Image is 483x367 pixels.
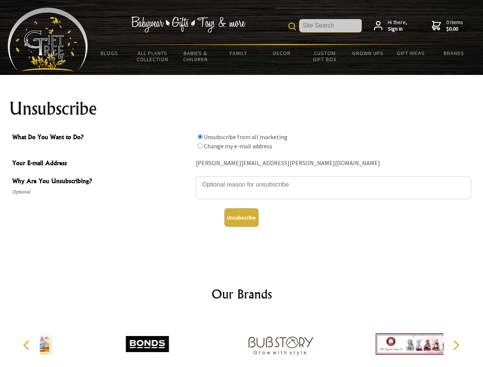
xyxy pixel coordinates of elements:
[8,8,88,71] img: Babyware - Gifts - Toys and more...
[204,133,288,141] label: Unsubscribe from all marketing
[299,19,362,32] input: Site Search
[389,45,433,61] a: Gift Ideas
[9,99,474,118] h1: Unsubscribe
[303,45,346,67] a: Custom Gift Box
[433,45,476,61] a: Brands
[12,176,192,187] span: Why Are You Unsubscribing?
[15,285,468,303] h2: Our Brands
[198,143,203,148] input: What Do You Want to Do?
[12,158,192,169] span: Your E-mail Address
[260,45,303,61] a: Decor
[447,337,464,354] button: Next
[196,158,471,169] div: [PERSON_NAME][EMAIL_ADDRESS][PERSON_NAME][DOMAIN_NAME]
[88,45,131,61] a: BLOGS
[19,337,36,354] button: Previous
[374,19,407,32] a: Hi there,Sign in
[432,19,463,32] a: 0 items$0.00
[446,26,463,32] strong: $0.00
[12,187,192,196] span: Optional
[388,19,407,32] span: Hi there,
[388,26,407,32] strong: Sign in
[131,16,246,32] img: Babywear - Gifts - Toys & more
[198,134,203,139] input: What Do You Want to Do?
[217,45,260,61] a: Family
[446,19,463,32] span: 0 items
[346,45,389,61] a: Grown Ups
[196,176,471,199] textarea: Why Are You Unsubscribing?
[12,132,192,143] span: What Do You Want to Do?
[131,45,174,67] a: All Plants Collection
[204,142,272,150] label: Change my e-mail address
[174,45,217,67] a: Babies & Children
[224,208,259,227] button: Unsubscribe
[288,23,296,30] img: product search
